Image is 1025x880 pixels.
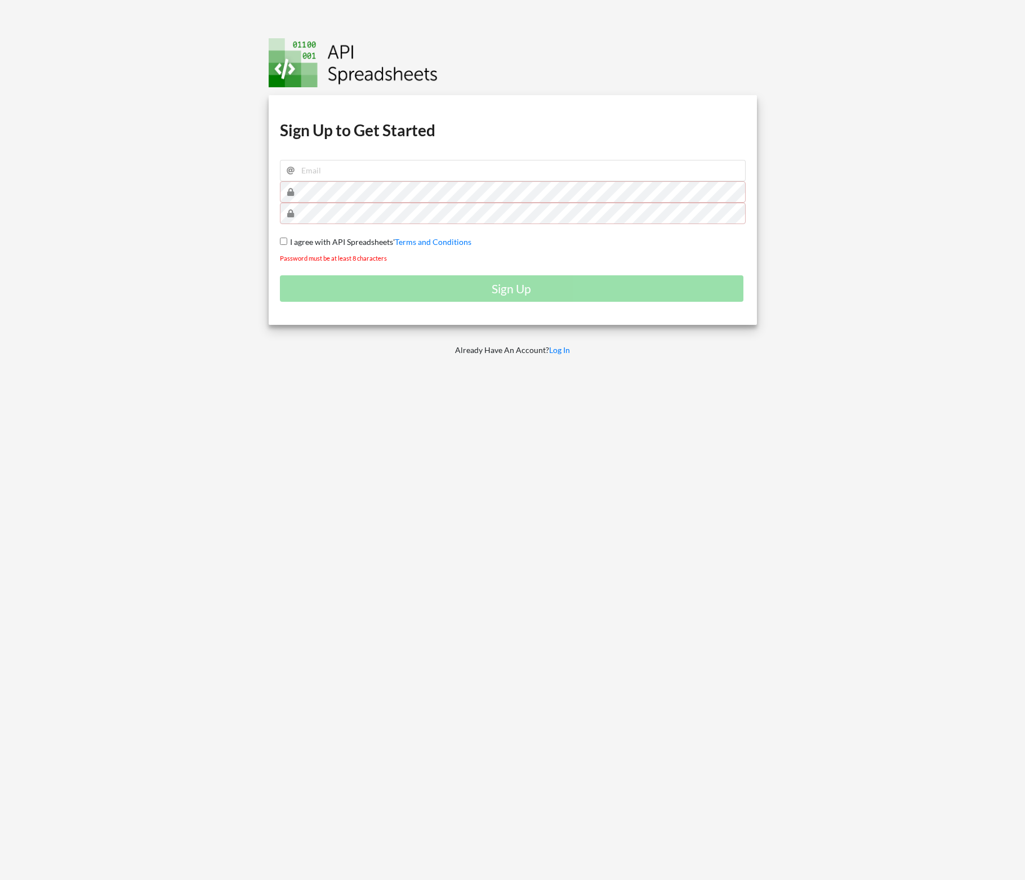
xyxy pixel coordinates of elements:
a: Terms and Conditions [395,237,471,247]
input: Email [280,160,746,181]
span: I agree with API Spreadsheets' [287,237,395,247]
h1: Sign Up to Get Started [280,120,746,140]
a: Log In [549,345,570,355]
small: Password must be at least 8 characters [280,254,387,262]
img: Logo.png [269,38,438,87]
p: Already Have An Account? [261,345,765,356]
